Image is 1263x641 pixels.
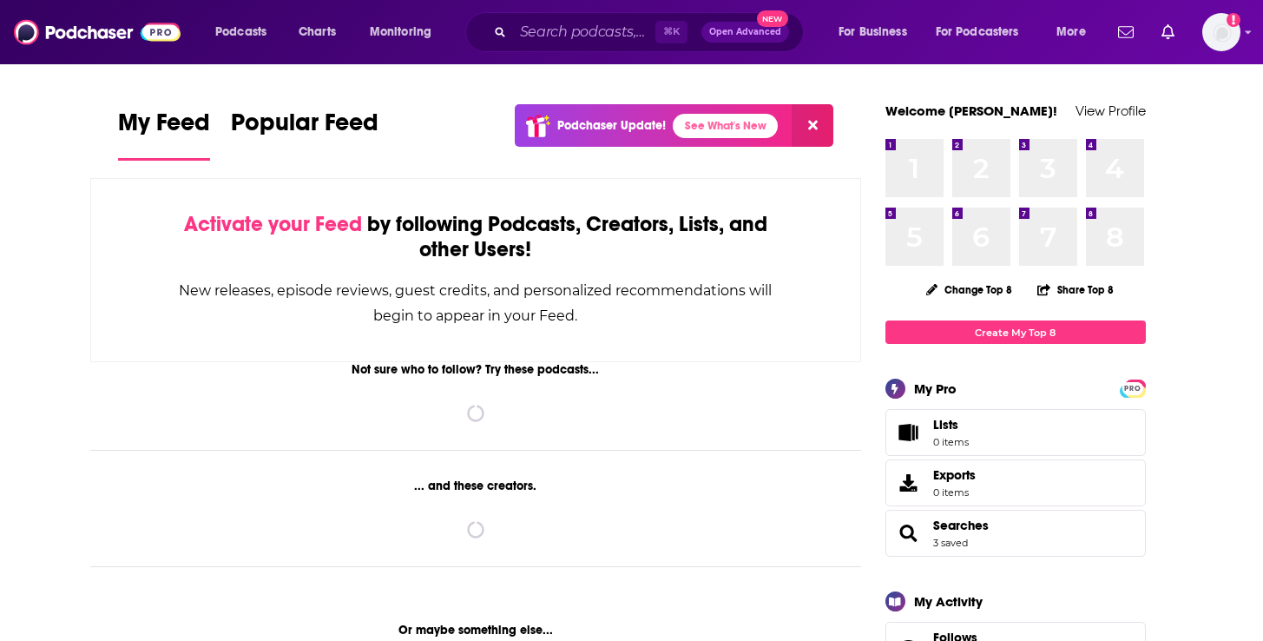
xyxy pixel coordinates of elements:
[231,108,378,148] span: Popular Feed
[933,467,976,483] span: Exports
[178,278,774,328] div: New releases, episode reviews, guest credits, and personalized recommendations will begin to appe...
[90,479,862,493] div: ... and these creators.
[933,537,968,549] a: 3 saved
[891,471,926,495] span: Exports
[936,20,1019,44] span: For Podcasters
[1044,18,1108,46] button: open menu
[1111,17,1141,47] a: Show notifications dropdown
[203,18,289,46] button: open menu
[839,20,907,44] span: For Business
[215,20,266,44] span: Podcasts
[14,16,181,49] img: Podchaser - Follow, Share and Rate Podcasts
[757,10,788,27] span: New
[1202,13,1240,51] span: Logged in as rpendrick
[1122,382,1143,395] span: PRO
[118,108,210,148] span: My Feed
[1076,102,1146,119] a: View Profile
[1122,381,1143,394] a: PRO
[1036,273,1115,307] button: Share Top 8
[557,118,666,133] p: Podchaser Update!
[231,108,378,161] a: Popular Feed
[1202,13,1240,51] img: User Profile
[370,20,431,44] span: Monitoring
[826,18,929,46] button: open menu
[914,380,957,397] div: My Pro
[885,320,1146,344] a: Create My Top 8
[1227,13,1240,27] svg: Add a profile image
[891,521,926,545] a: Searches
[299,20,336,44] span: Charts
[178,212,774,262] div: by following Podcasts, Creators, Lists, and other Users!
[673,114,778,138] a: See What's New
[891,420,926,445] span: Lists
[933,417,969,433] span: Lists
[709,28,781,36] span: Open Advanced
[287,18,346,46] a: Charts
[916,279,1023,301] button: Change Top 8
[358,18,454,46] button: open menu
[885,510,1146,557] span: Searches
[933,486,976,499] span: 0 items
[655,21,687,43] span: ⌘ K
[885,409,1146,456] a: Lists
[90,623,862,638] div: Or maybe something else...
[933,518,989,533] a: Searches
[90,362,862,377] div: Not sure who to follow? Try these podcasts...
[885,102,1057,119] a: Welcome [PERSON_NAME]!
[513,18,655,46] input: Search podcasts, credits, & more...
[1154,17,1181,47] a: Show notifications dropdown
[1202,13,1240,51] button: Show profile menu
[1056,20,1086,44] span: More
[933,436,969,448] span: 0 items
[933,417,958,433] span: Lists
[914,593,983,610] div: My Activity
[924,18,1044,46] button: open menu
[482,12,820,52] div: Search podcasts, credits, & more...
[118,108,210,161] a: My Feed
[701,22,789,43] button: Open AdvancedNew
[885,459,1146,506] a: Exports
[184,211,362,237] span: Activate your Feed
